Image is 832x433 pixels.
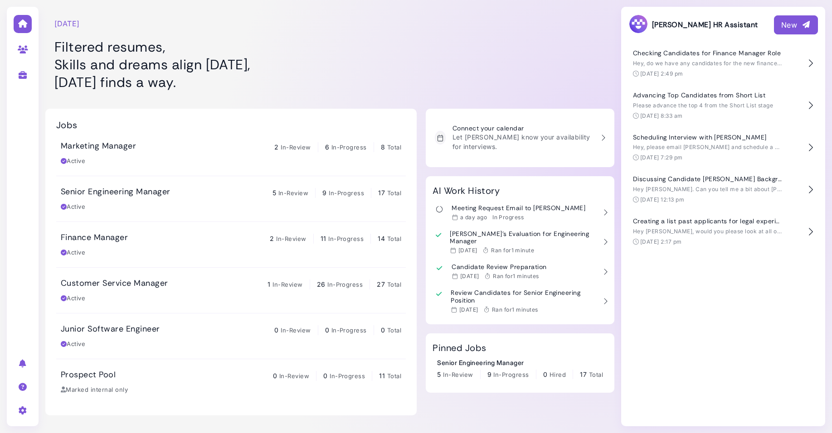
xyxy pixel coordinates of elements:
h3: Connect your calendar [452,125,594,132]
h3: [PERSON_NAME]'s Evaluation for Engineering Manager [450,230,596,245]
h3: Customer Service Manager [61,279,168,289]
span: 0 [274,326,278,334]
h4: Advancing Top Candidates from Short List [633,91,783,99]
a: Marketing Manager 2 In-Review 6 In-Progress 8 Total Active [56,130,406,176]
div: Active [61,202,85,212]
span: Total [387,372,401,380]
div: In Progress [492,214,524,221]
a: Finance Manager 2 In-Review 11 In-Progress 14 Total Active [56,222,406,267]
a: Connect your calendar Let [PERSON_NAME] know your availability for interviews. [430,120,610,156]
time: Sep 08, 2025 [458,247,477,254]
h3: Marketing Manager [61,141,136,151]
span: In-Review [281,144,311,151]
h3: Junior Software Engineer [61,324,160,334]
a: Customer Service Manager 1 In-Review 26 In-Progress 27 Total Active [56,268,406,313]
span: 2 [270,235,274,242]
span: Ran for 1 minutes [492,306,538,313]
span: Total [589,371,603,378]
span: 0 [273,372,277,380]
span: 0 [381,326,385,334]
span: 5 [272,189,276,197]
span: 11 [379,372,385,380]
span: In-Progress [328,235,364,242]
time: Sep 08, 2025 [460,273,479,279]
h2: AI Work History [433,185,500,196]
span: Please advance the top 4 from the Short List stage [633,102,773,109]
time: Sep 14, 2025 [460,214,487,221]
h4: Creating a list past applicants for legal experience [633,217,783,225]
time: [DATE] 7:29 pm [640,154,683,161]
h3: Finance Manager [61,233,128,243]
span: Total [387,327,401,334]
span: In-Review [272,281,302,288]
span: In-Progress [327,281,363,288]
span: Total [387,144,401,151]
span: Hired [550,371,566,378]
span: In-Review [281,327,311,334]
button: Creating a list past applicants for legal experience Hey [PERSON_NAME], would you please look at ... [628,211,818,253]
button: Advancing Top Candidates from Short List Please advance the top 4 from the Short List stage [DATE... [628,85,818,127]
div: Senior Engineering Manager [437,358,603,367]
h4: Discussing Candidate [PERSON_NAME] Background [633,175,783,183]
span: 26 [317,280,326,288]
h3: Review Candidates for Senior Engineering Position [451,289,596,304]
h4: Scheduling Interview with [PERSON_NAME] [633,134,783,141]
time: Sep 08, 2025 [459,306,478,313]
a: Prospect Pool 0 In-Review 0 In-Progress 11 Total Marked internal only [56,359,406,404]
span: 1 [268,280,270,288]
span: Total [387,189,401,197]
div: Active [61,294,85,303]
time: [DATE] 2:49 pm [640,70,683,77]
a: Senior Engineering Manager 5 In-Review 9 In-Progress 17 Total Active [56,176,406,221]
a: Senior Engineering Manager 5 In-Review 9 In-Progress 0 Hired 17 Total [437,358,603,380]
span: 5 [437,370,441,378]
span: 8 [381,143,385,151]
h3: Prospect Pool [61,370,116,380]
span: 6 [325,143,329,151]
time: [DATE] 12:13 pm [640,196,684,203]
div: Active [61,157,85,166]
button: New [774,15,818,34]
time: [DATE] 2:17 pm [640,238,682,245]
span: 27 [377,280,385,288]
span: In-Review [276,235,306,242]
span: In-Progress [331,144,367,151]
span: In-Progress [329,189,364,197]
span: 0 [323,372,327,380]
span: In-Progress [330,372,365,380]
span: 2 [274,143,278,151]
span: 0 [325,326,329,334]
h3: Senior Engineering Manager [61,187,170,197]
h3: Meeting Request Email to [PERSON_NAME] [452,204,585,212]
span: In-Review [278,189,308,197]
span: In-Review [279,372,309,380]
span: 17 [378,189,385,197]
span: Ran for 1 minute [491,247,534,254]
h2: Pinned Jobs [433,342,486,353]
span: 9 [322,189,326,197]
button: Checking Candidates for Finance Manager Role Hey, do we have any candidates for the new finance m... [628,43,818,85]
h3: Candidate Review Preparation [452,263,546,271]
span: 17 [580,370,587,378]
h1: Filtered resumes, Skills and dreams align [DATE], [DATE] finds a way. [54,38,409,91]
a: Junior Software Engineer 0 In-Review 0 In-Progress 0 Total Active [56,313,406,359]
button: Scheduling Interview with [PERSON_NAME] Hey, please email [PERSON_NAME] and schedule a 30 min int... [628,127,818,169]
button: Discussing Candidate [PERSON_NAME] Background Hey [PERSON_NAME]. Can you tell me a bit about [PER... [628,168,818,211]
time: [DATE] [54,18,80,29]
span: In-Review [443,371,473,378]
h2: Jobs [56,120,78,130]
h4: Checking Candidates for Finance Manager Role [633,49,783,57]
div: Marked internal only [61,385,128,395]
p: Let [PERSON_NAME] know your availability for interviews. [452,132,594,151]
span: 11 [321,235,326,242]
span: 9 [487,370,491,378]
span: 14 [378,235,385,242]
span: In-Progress [331,327,367,334]
div: Active [61,248,85,257]
h3: [PERSON_NAME] HR Assistant [628,14,758,35]
span: 0 [543,370,547,378]
span: Total [387,235,401,242]
span: Total [387,281,401,288]
span: In-Progress [493,371,529,378]
div: New [781,19,811,30]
